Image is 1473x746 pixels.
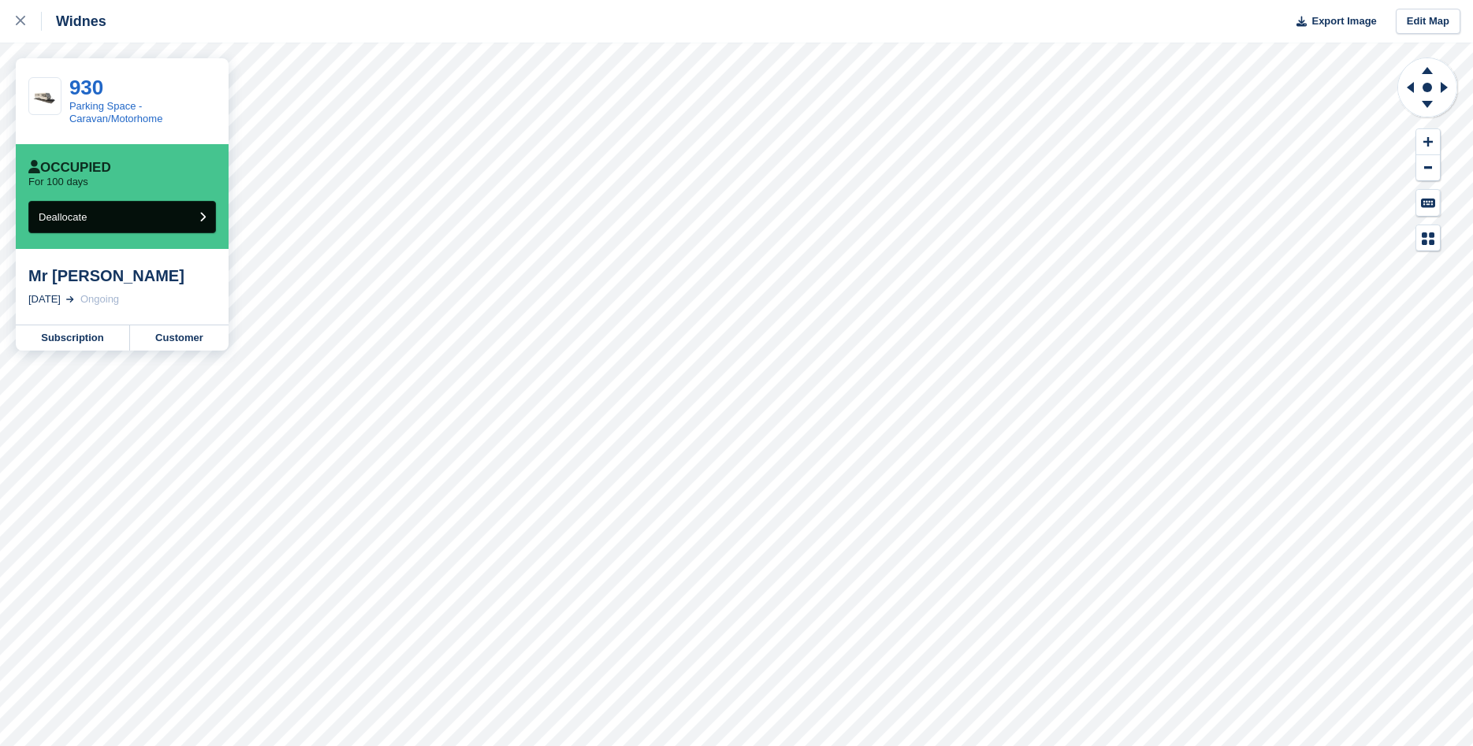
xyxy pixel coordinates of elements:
[16,325,130,351] a: Subscription
[130,325,229,351] a: Customer
[28,176,88,188] p: For 100 days
[28,160,111,176] div: Occupied
[66,296,74,302] img: arrow-right-light-icn-cde0832a797a2874e46488d9cf13f60e5c3a73dbe684e267c42b8395dfbc2abf.svg
[69,76,103,99] a: 930
[28,266,216,285] div: Mr [PERSON_NAME]
[1311,13,1376,29] span: Export Image
[39,211,87,223] span: Deallocate
[28,291,61,307] div: [DATE]
[42,12,106,31] div: Widnes
[1287,9,1377,35] button: Export Image
[69,100,163,124] a: Parking Space - Caravan/Motorhome
[28,201,216,233] button: Deallocate
[1396,9,1460,35] a: Edit Map
[80,291,119,307] div: Ongoing
[1416,190,1440,216] button: Keyboard Shortcuts
[1416,155,1440,181] button: Zoom Out
[29,87,61,105] img: widpark.jpg
[1416,129,1440,155] button: Zoom In
[1416,225,1440,251] button: Map Legend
